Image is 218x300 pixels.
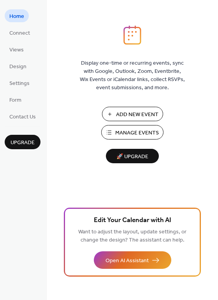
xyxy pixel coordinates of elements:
[106,149,159,163] button: 🚀 Upgrade
[9,29,30,37] span: Connect
[9,12,24,21] span: Home
[5,135,40,149] button: Upgrade
[5,60,31,72] a: Design
[9,79,30,88] span: Settings
[5,110,40,123] a: Contact Us
[9,96,21,104] span: Form
[5,9,29,22] a: Home
[9,113,36,121] span: Contact Us
[94,215,171,226] span: Edit Your Calendar with AI
[9,63,26,71] span: Design
[78,227,186,245] span: Want to adjust the layout, update settings, or change the design? The assistant can help.
[123,25,141,45] img: logo_icon.svg
[9,46,24,54] span: Views
[105,257,149,265] span: Open AI Assistant
[5,26,35,39] a: Connect
[5,76,34,89] a: Settings
[5,43,28,56] a: Views
[101,125,163,139] button: Manage Events
[116,111,158,119] span: Add New Event
[111,152,154,162] span: 🚀 Upgrade
[115,129,159,137] span: Manage Events
[102,107,163,121] button: Add New Event
[94,251,171,269] button: Open AI Assistant
[11,139,35,147] span: Upgrade
[5,93,26,106] a: Form
[80,59,185,92] span: Display one-time or recurring events, sync with Google, Outlook, Zoom, Eventbrite, Wix Events or ...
